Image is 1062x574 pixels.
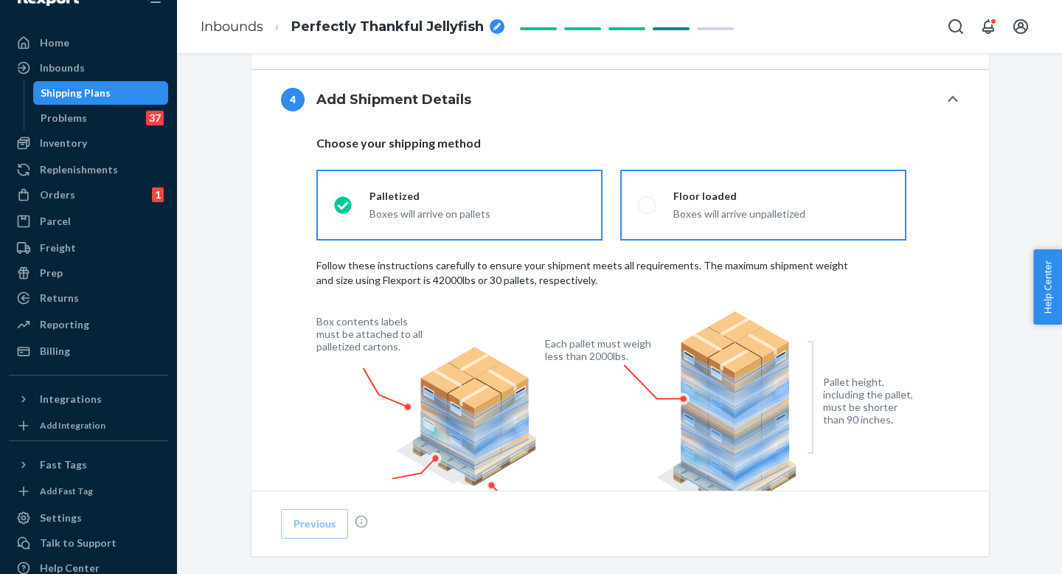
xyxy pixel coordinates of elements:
div: Reporting [40,317,89,332]
div: Settings [40,511,82,525]
button: Help Center [1033,249,1062,325]
div: Shipping Plans [41,86,111,100]
a: Problems37 [33,106,169,130]
h4: Add Shipment Details [316,90,471,109]
a: Inventory [9,131,168,155]
div: Billing [40,344,70,359]
p: Follow these instructions carefully to ensure your shipment meets all requirements. The maximum s... [316,258,924,288]
div: Problems [41,111,87,125]
a: Inbounds [9,56,168,80]
p: Choose your shipping method [316,135,924,152]
div: Integrations [40,392,102,407]
div: Fast Tags [40,457,87,472]
figcaption: Each pallet must weigh less than 2000lbs. [545,337,655,362]
div: Add Integration [40,419,105,432]
span: Perfectly Thankful Jellyfish [291,18,484,37]
button: Previous [281,509,348,539]
div: Replenishments [40,162,118,177]
div: Inbounds [40,60,85,75]
button: Open notifications [974,12,1003,41]
figcaption: Box contents labels must be attached to all palletized cartons. [316,315,426,353]
a: Shipping Plans [33,81,169,105]
button: Open account menu [1006,12,1035,41]
span: Support [31,10,84,24]
div: 37 [146,111,164,125]
a: Freight [9,236,168,260]
div: Orders [40,187,75,202]
div: 1 [152,187,164,202]
div: Boxes will arrive unpalletized [673,207,889,221]
a: Orders1 [9,183,168,207]
a: Returns [9,286,168,310]
button: 4Add Shipment Details [251,70,989,129]
div: Floor loaded [673,189,889,204]
div: Freight [40,241,76,255]
a: Add Integration [9,417,168,435]
a: Prep [9,261,168,285]
div: Home [40,35,69,50]
div: 4 [281,88,305,111]
a: Replenishments [9,158,168,181]
div: Add Fast Tag [40,485,93,497]
div: Returns [40,291,79,305]
button: Open Search Box [941,12,971,41]
div: Prep [40,266,63,280]
a: Reporting [9,313,168,336]
a: Settings [9,506,168,530]
a: Inbounds [201,18,263,35]
a: Billing [9,339,168,363]
div: Parcel [40,214,71,229]
button: Fast Tags [9,453,168,477]
div: Boxes will arrive on pallets [369,207,585,221]
figcaption: Pallet height, including the pallet, must be shorter than 90 inches. [823,376,920,426]
div: Inventory [40,136,87,151]
ol: breadcrumbs [189,5,516,49]
a: Add Fast Tag [9,483,168,500]
a: Parcel [9,210,168,233]
a: Home [9,31,168,55]
div: Palletized [369,189,585,204]
button: Integrations [9,387,168,411]
button: Talk to Support [9,531,168,555]
div: Talk to Support [40,536,117,550]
